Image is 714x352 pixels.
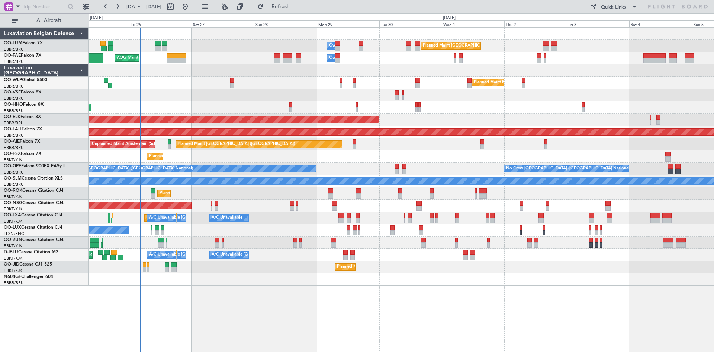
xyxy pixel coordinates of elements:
a: OO-VSFFalcon 8X [4,90,41,95]
a: EBBR/BRU [4,182,24,187]
div: A/C Unavailable [GEOGRAPHIC_DATA] ([GEOGRAPHIC_DATA] National) [149,249,287,260]
span: OO-ELK [4,115,20,119]
div: Owner Melsbroek Air Base [329,53,380,64]
button: Refresh [254,1,299,13]
div: Planned Maint Kortrijk-[GEOGRAPHIC_DATA] [337,261,424,273]
a: OO-NSGCessna Citation CJ4 [4,201,64,205]
a: OO-LUXCessna Citation CJ4 [4,225,62,230]
div: AOG Maint [US_STATE] ([GEOGRAPHIC_DATA]) [117,53,207,64]
div: A/C Unavailable [GEOGRAPHIC_DATA] ([GEOGRAPHIC_DATA] National) [149,212,287,223]
div: Mon 29 [317,20,379,27]
span: OO-LAH [4,127,22,131]
div: Fri 3 [567,20,629,27]
div: Owner Melsbroek Air Base [329,40,380,51]
a: EBBR/BRU [4,133,24,138]
a: OO-WLPGlobal 5500 [4,78,47,82]
div: A/C Unavailable [GEOGRAPHIC_DATA]-[GEOGRAPHIC_DATA] [212,249,330,260]
span: OO-WLP [4,78,22,82]
span: OO-SLM [4,176,22,181]
div: Sat 4 [629,20,692,27]
div: Fri 26 [129,20,192,27]
div: [DATE] [443,15,456,21]
div: Planned Maint [GEOGRAPHIC_DATA] ([GEOGRAPHIC_DATA] National) [423,40,557,51]
a: LFSN/ENC [4,231,24,237]
span: OO-LXA [4,213,21,218]
a: EBKT/KJK [4,206,22,212]
a: OO-FAEFalcon 7X [4,53,41,58]
a: OO-FSXFalcon 7X [4,152,41,156]
a: D-IBLUCessna Citation M2 [4,250,58,254]
div: No Crew [GEOGRAPHIC_DATA] ([GEOGRAPHIC_DATA] National) [68,163,193,174]
div: Sun 28 [254,20,316,27]
span: OO-JID [4,262,19,267]
div: Planned Maint Kortrijk-[GEOGRAPHIC_DATA] [160,188,246,199]
a: EBKT/KJK [4,157,22,163]
span: Refresh [265,4,296,9]
span: OO-GPE [4,164,21,168]
button: All Aircraft [8,15,81,26]
div: Tue 30 [379,20,442,27]
a: OO-ELKFalcon 8X [4,115,41,119]
a: EBBR/BRU [4,83,24,89]
a: OO-AIEFalcon 7X [4,139,40,144]
a: EBBR/BRU [4,47,24,52]
div: A/C Unavailable [212,212,242,223]
div: Unplanned Maint Amsterdam (Schiphol) [92,139,167,150]
span: D-IBLU [4,250,18,254]
div: Planned Maint [GEOGRAPHIC_DATA] ([GEOGRAPHIC_DATA]) [178,139,295,150]
a: EBKT/KJK [4,268,22,273]
a: OO-LUMFalcon 7X [4,41,43,45]
div: Planned Maint Kortrijk-[GEOGRAPHIC_DATA] [149,151,236,162]
a: OO-HHOFalcon 8X [4,102,44,107]
div: Quick Links [601,4,626,11]
span: OO-NSG [4,201,22,205]
div: No Crew [GEOGRAPHIC_DATA] ([GEOGRAPHIC_DATA] National) [506,163,631,174]
a: N604GFChallenger 604 [4,275,53,279]
span: OO-FAE [4,53,21,58]
span: OO-FSX [4,152,21,156]
a: EBBR/BRU [4,145,24,150]
a: EBBR/BRU [4,169,24,175]
button: Quick Links [586,1,641,13]
a: EBBR/BRU [4,96,24,101]
div: Thu 2 [504,20,567,27]
span: [DATE] - [DATE] [126,3,161,10]
div: [DATE] [90,15,103,21]
span: OO-HHO [4,102,23,107]
a: EBKT/KJK [4,194,22,200]
div: Wed 1 [442,20,504,27]
a: EBKT/KJK [4,243,22,249]
div: Planned Maint Kortrijk-[GEOGRAPHIC_DATA] [147,212,233,223]
a: EBBR/BRU [4,108,24,114]
span: OO-VSF [4,90,21,95]
a: OO-GPEFalcon 900EX EASy II [4,164,65,168]
span: OO-AIE [4,139,20,144]
a: EBBR/BRU [4,280,24,286]
span: OO-ZUN [4,238,22,242]
span: OO-LUX [4,225,21,230]
a: OO-LXACessna Citation CJ4 [4,213,62,218]
a: OO-ZUNCessna Citation CJ4 [4,238,64,242]
div: Sat 27 [192,20,254,27]
span: All Aircraft [19,18,78,23]
a: OO-ROKCessna Citation CJ4 [4,188,64,193]
a: OO-SLMCessna Citation XLS [4,176,63,181]
span: N604GF [4,275,21,279]
a: EBBR/BRU [4,120,24,126]
a: OO-LAHFalcon 7X [4,127,42,131]
div: Planned Maint Milan (Linate) [474,77,527,88]
a: EBBR/BRU [4,59,24,64]
div: Thu 25 [67,20,129,27]
a: EBKT/KJK [4,256,22,261]
input: Trip Number [23,1,65,12]
span: OO-ROK [4,188,22,193]
span: OO-LUM [4,41,22,45]
a: EBKT/KJK [4,219,22,224]
a: OO-JIDCessna CJ1 525 [4,262,52,267]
